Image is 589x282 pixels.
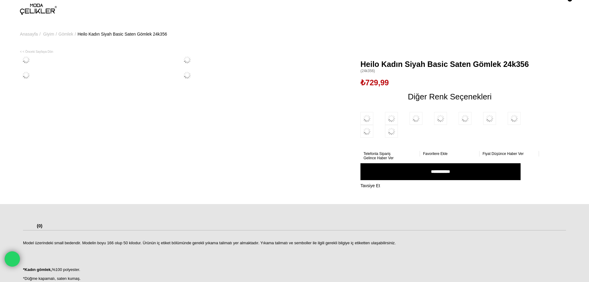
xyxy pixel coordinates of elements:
[181,54,193,66] img: Heilo Basic Saten Gömlek 24k356
[37,223,42,228] span: (0)
[43,18,54,50] a: Giyim
[23,267,52,272] strong: *Kadın gömlek,
[364,156,417,160] a: Gelince Haber Ver
[360,183,380,188] span: Tavsiye Et
[408,92,491,102] span: Diğer Renk Seçenekleri
[20,4,57,15] img: logo
[360,125,373,138] img: Heilo Kadın Pudra Basic Saten Gömlek 24k356
[20,69,32,81] img: Heilo Basic Saten Gömlek 24k356
[78,18,167,50] a: Heilo Kadın Siyah Basic Saten Gömlek 24k356
[23,267,566,272] p: %100 polyester.
[410,112,422,125] img: Heilo Kadın Pembe Basic Saten Gömlek 24k356
[37,223,42,230] a: (0)
[181,69,193,81] img: Heilo Basic Saten Gömlek 24k356
[364,152,391,156] span: Telefonla Sipariş
[434,112,447,125] img: Heilo Kadın Mavi Basic Saten Gömlek 24k356
[483,112,496,125] img: Heilo Kadın Lila Basic Saten Gömlek 24k356
[43,18,59,50] li: >
[360,78,389,87] span: ₺729,99
[364,156,394,160] span: Gelince Haber Ver
[508,112,521,125] img: Heilo Kadın Beyaz Basic Saten Gömlek 24k356
[483,152,536,156] a: Fiyat Düşünce Haber Ver
[59,18,73,50] a: Gömlek
[59,18,78,50] li: >
[20,18,42,50] li: >
[385,112,398,125] img: Heilo Kadın Yeşil Basic Saten Gömlek 24k356
[20,18,38,50] a: Anasayfa
[20,54,32,66] img: Heilo Basic Saten Gömlek 24k356
[23,276,566,281] p: *Düğme kapamalı, saten kumaş.
[23,241,566,245] p: Model üzerindeki small bedendir. Modelin boyu 166 olup 50 kilodur. Ürünün iç etiket bölümünde ger...
[423,152,448,156] span: Favorilere Ekle
[483,152,524,156] span: Fiyat Düşünce Haber Ver
[364,152,417,156] a: Telefonla Sipariş
[360,60,539,69] span: Heilo Kadın Siyah Basic Saten Gömlek 24k356
[459,112,472,125] img: Heilo Kadın Açık Mavi Basic Saten Gömlek 24k356
[423,152,476,156] a: Favorilere Ekle
[360,69,539,73] span: (24k356)
[385,125,398,138] img: Heilo Kadın Vizon Basic Saten Gömlek 24k356
[360,112,373,125] img: Heilo Kadın Lacivert Basic Saten Gömlek 24k356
